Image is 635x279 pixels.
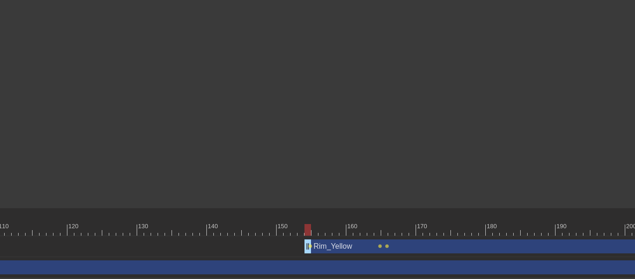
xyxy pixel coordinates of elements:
div: 170 [417,222,429,231]
div: 120 [68,222,80,231]
span: drag_handle [303,242,312,251]
span: lens [385,244,389,248]
div: 190 [556,222,568,231]
div: 140 [208,222,219,231]
div: 180 [487,222,498,231]
div: 160 [347,222,359,231]
div: 130 [138,222,150,231]
span: lens [378,244,382,248]
span: lens [308,244,312,248]
div: 150 [278,222,289,231]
